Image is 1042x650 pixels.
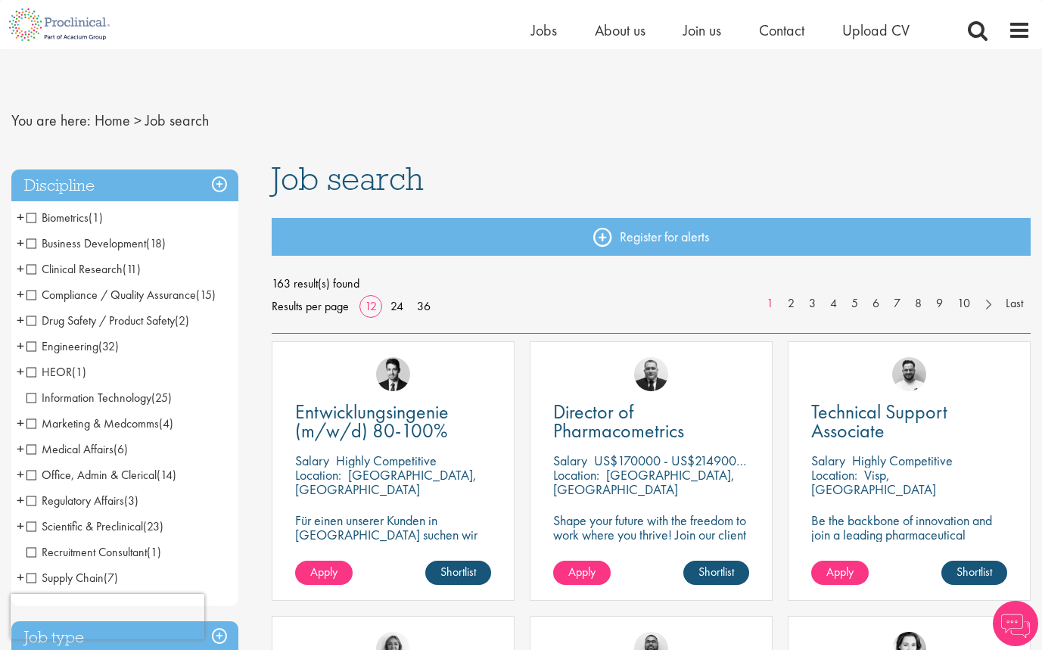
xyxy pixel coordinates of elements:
[553,399,684,443] span: Director of Pharmacometrics
[865,295,887,313] a: 6
[17,412,24,434] span: +
[114,441,128,457] span: (6)
[928,295,950,313] a: 9
[376,357,410,391] img: Thomas Wenig
[26,235,146,251] span: Business Development
[11,110,91,130] span: You are here:
[26,287,196,303] span: Compliance / Quality Assurance
[26,313,175,328] span: Drug Safety / Product Safety
[159,415,173,431] span: (4)
[143,518,163,534] span: (23)
[72,364,86,380] span: (1)
[826,564,854,580] span: Apply
[17,257,24,280] span: +
[811,466,936,498] p: Visp, [GEOGRAPHIC_DATA]
[531,20,557,40] a: Jobs
[26,441,128,457] span: Medical Affairs
[26,467,157,483] span: Office, Admin & Clerical
[811,399,947,443] span: Technical Support Associate
[595,20,645,40] span: About us
[811,513,1007,571] p: Be the backbone of innovation and join a leading pharmaceutical company to help keep life-changin...
[759,295,781,313] a: 1
[359,298,382,314] a: 12
[295,399,449,443] span: Entwicklungsingenie (m/w/d) 80-100%
[811,452,845,469] span: Salary
[26,518,143,534] span: Scientific & Preclinical
[26,338,119,354] span: Engineering
[295,561,353,585] a: Apply
[759,20,804,40] a: Contact
[26,390,151,406] span: Information Technology
[196,287,216,303] span: (15)
[17,489,24,512] span: +
[146,235,166,251] span: (18)
[842,20,910,40] a: Upload CV
[553,466,735,498] p: [GEOGRAPHIC_DATA], [GEOGRAPHIC_DATA]
[272,295,349,318] span: Results per page
[272,158,424,199] span: Job search
[823,295,844,313] a: 4
[17,206,24,229] span: +
[272,218,1031,256] a: Register for alerts
[89,210,103,225] span: (1)
[145,110,209,130] span: Job search
[26,544,161,560] span: Recruitment Consultant
[26,261,141,277] span: Clinical Research
[852,452,953,469] p: Highly Competitive
[336,452,437,469] p: Highly Competitive
[26,364,72,380] span: HEOR
[295,452,329,469] span: Salary
[683,561,749,585] a: Shortlist
[147,544,161,560] span: (1)
[553,513,749,571] p: Shape your future with the freedom to work where you thrive! Join our client with this Director p...
[17,360,24,383] span: +
[811,466,857,484] span: Location:
[26,313,189,328] span: Drug Safety / Product Safety
[26,518,163,534] span: Scientific & Preclinical
[941,561,1007,585] a: Shortlist
[98,338,119,354] span: (32)
[26,441,114,457] span: Medical Affairs
[811,403,1007,440] a: Technical Support Associate
[26,467,176,483] span: Office, Admin & Clerical
[780,295,802,313] a: 2
[295,403,491,440] a: Entwicklungsingenie (m/w/d) 80-100%
[175,313,189,328] span: (2)
[907,295,929,313] a: 8
[272,272,1031,295] span: 163 result(s) found
[17,515,24,537] span: +
[310,564,337,580] span: Apply
[11,594,204,639] iframe: reCAPTCHA
[26,415,159,431] span: Marketing & Medcomms
[26,210,89,225] span: Biometrics
[993,601,1038,646] img: Chatbot
[11,169,238,202] h3: Discipline
[124,493,138,508] span: (3)
[26,493,138,508] span: Regulatory Affairs
[17,437,24,460] span: +
[95,110,130,130] a: breadcrumb link
[104,570,118,586] span: (7)
[892,357,926,391] img: Emile De Beer
[17,283,24,306] span: +
[26,210,103,225] span: Biometrics
[683,20,721,40] a: Join us
[634,357,668,391] img: Jakub Hanas
[594,452,794,469] p: US$170000 - US$214900 per annum
[295,513,491,585] p: Für einen unserer Kunden in [GEOGRAPHIC_DATA] suchen wir ab sofort einen Entwicklungsingenieur Ku...
[886,295,908,313] a: 7
[295,466,477,498] p: [GEOGRAPHIC_DATA], [GEOGRAPHIC_DATA]
[134,110,142,130] span: >
[123,261,141,277] span: (11)
[998,295,1031,313] a: Last
[553,403,749,440] a: Director of Pharmacometrics
[17,232,24,254] span: +
[844,295,866,313] a: 5
[553,466,599,484] span: Location:
[17,334,24,357] span: +
[26,570,118,586] span: Supply Chain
